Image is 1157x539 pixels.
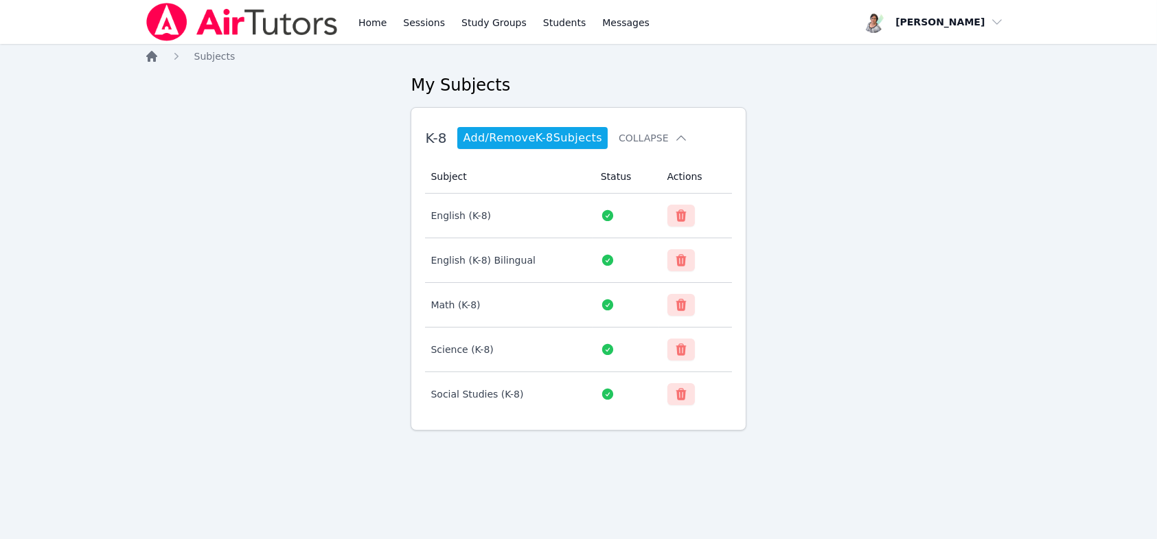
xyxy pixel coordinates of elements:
[431,255,535,266] span: English (K-8) Bilingual
[425,160,592,194] th: Subject
[145,3,339,41] img: Air Tutors
[425,328,731,372] tr: Science (K-8)
[425,283,731,328] tr: Math (K-8)
[431,299,480,310] span: Math (K-8)
[194,51,236,62] span: Subjects
[431,389,523,400] span: Social Studies (K-8)
[425,130,446,146] span: K-8
[411,74,746,96] h2: My Subjects
[425,372,731,416] tr: Social Studies (K-8)
[593,160,659,194] th: Status
[425,238,731,283] tr: English (K-8) Bilingual
[659,160,732,194] th: Actions
[457,127,608,149] a: Add/RemoveK-8Subjects
[602,16,650,30] span: Messages
[194,49,236,63] a: Subjects
[425,194,731,238] tr: English (K-8)
[619,131,687,145] button: Collapse
[431,344,493,355] span: Science (K-8)
[431,210,491,221] span: English (K-8)
[145,49,1013,63] nav: Breadcrumb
